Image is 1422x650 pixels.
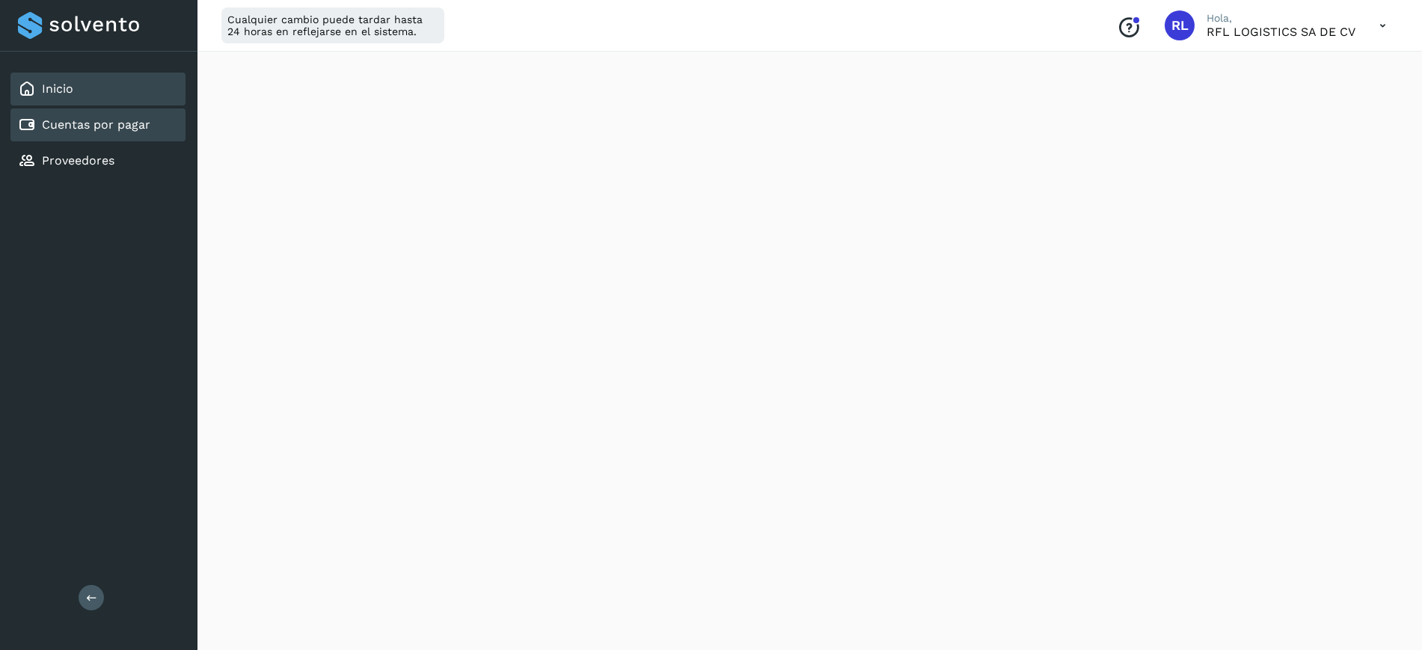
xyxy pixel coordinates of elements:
div: Cuentas por pagar [10,108,186,141]
div: Cualquier cambio puede tardar hasta 24 horas en reflejarse en el sistema. [221,7,444,43]
p: RFL LOGISTICS SA DE CV [1207,25,1355,39]
div: Inicio [10,73,186,105]
a: Inicio [42,82,73,96]
p: Hola, [1207,12,1355,25]
a: Cuentas por pagar [42,117,150,132]
div: Proveedores [10,144,186,177]
a: Proveedores [42,153,114,168]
